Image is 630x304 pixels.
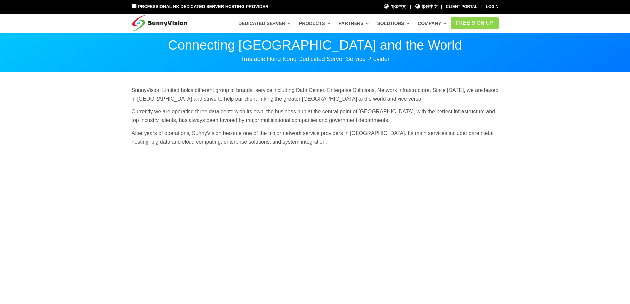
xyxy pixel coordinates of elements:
a: Partners [339,18,369,29]
p: SunnyVision Limited holds different group of brands, service including Data Center, Enterprise So... [132,86,499,103]
li: | [481,4,482,10]
a: Dedicated Server [238,18,291,29]
a: Products [299,18,331,29]
li: | [410,4,411,10]
a: 繁體中文 [415,4,438,10]
p: After years of operations, SunnyVision become one of the major network service providers in [GEOG... [132,129,499,146]
p: Connecting [GEOGRAPHIC_DATA] and the World [132,38,499,52]
p: Currently we are operating three data centers on its own, the business hub at the central point o... [132,108,499,124]
a: Login [486,4,499,9]
a: Client Portal [446,4,478,9]
p: Trustable Hong Kong Dedicated Server Service Provider [132,55,499,63]
a: Solutions [377,18,410,29]
li: | [441,4,442,10]
a: FREE Sign Up [451,17,499,29]
a: 简体中文 [384,4,406,10]
a: Company [418,18,447,29]
span: Professional HK Dedicated Server Hosting Provider [138,4,268,9]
